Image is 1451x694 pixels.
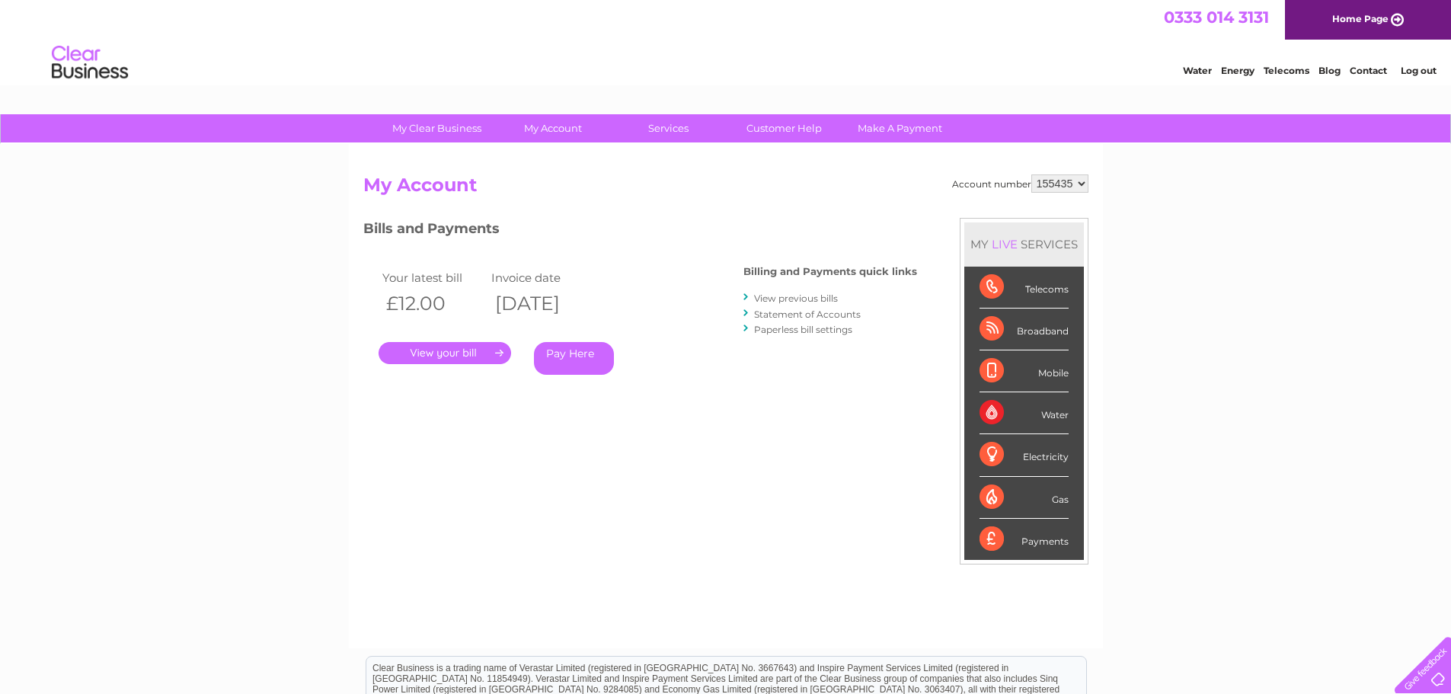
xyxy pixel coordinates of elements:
[379,288,488,319] th: £12.00
[379,267,488,288] td: Your latest bill
[363,174,1088,203] h2: My Account
[837,114,963,142] a: Make A Payment
[1401,65,1437,76] a: Log out
[487,267,597,288] td: Invoice date
[980,309,1069,350] div: Broadband
[952,174,1088,193] div: Account number
[366,8,1086,74] div: Clear Business is a trading name of Verastar Limited (registered in [GEOGRAPHIC_DATA] No. 3667643...
[363,218,917,245] h3: Bills and Payments
[1183,65,1212,76] a: Water
[980,434,1069,476] div: Electricity
[721,114,847,142] a: Customer Help
[754,309,861,320] a: Statement of Accounts
[743,266,917,277] h4: Billing and Payments quick links
[51,40,129,86] img: logo.png
[980,519,1069,560] div: Payments
[989,237,1021,251] div: LIVE
[374,114,500,142] a: My Clear Business
[980,267,1069,309] div: Telecoms
[980,477,1069,519] div: Gas
[379,342,511,364] a: .
[980,392,1069,434] div: Water
[1318,65,1341,76] a: Blog
[606,114,731,142] a: Services
[754,293,838,304] a: View previous bills
[534,342,614,375] a: Pay Here
[1264,65,1309,76] a: Telecoms
[1350,65,1387,76] a: Contact
[487,288,597,319] th: [DATE]
[980,350,1069,392] div: Mobile
[490,114,615,142] a: My Account
[964,222,1084,266] div: MY SERVICES
[754,324,852,335] a: Paperless bill settings
[1221,65,1254,76] a: Energy
[1164,8,1269,27] a: 0333 014 3131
